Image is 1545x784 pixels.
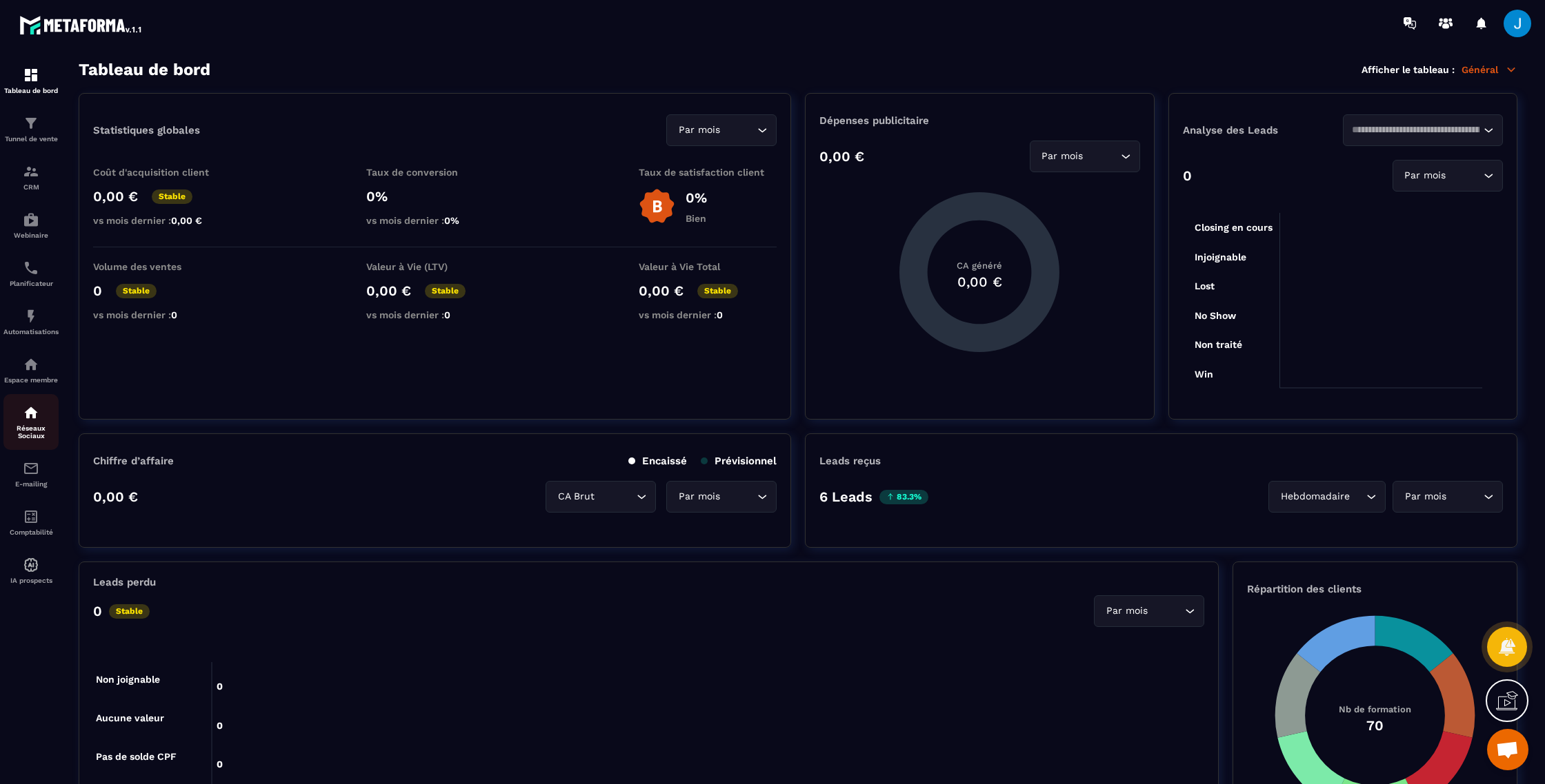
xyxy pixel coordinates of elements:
p: Comptabilité [3,528,59,536]
p: Prévisionnel [701,455,777,467]
img: automations [23,308,39,324]
p: 83.3% [879,490,928,504]
span: 0,00 € [171,215,202,226]
p: Leads perdu [93,576,156,588]
p: Stable [116,284,157,298]
span: 0 [717,309,723,320]
p: Taux de conversion [366,167,504,178]
img: accountant [23,508,39,525]
p: Volume des ventes [93,261,231,272]
div: Search for option [666,114,777,146]
p: Stable [152,189,192,204]
span: Par mois [1103,604,1150,619]
a: formationformationTableau de bord [3,56,59,105]
div: Search for option [1268,481,1386,513]
a: emailemailE-mailing [3,450,59,498]
h3: Tableau de bord [79,60,210,79]
p: IA prospects [3,577,59,584]
span: CA Brut [555,489,597,504]
p: Valeur à Vie (LTV) [366,261,504,272]
div: Search for option [666,481,777,513]
img: formation [23,115,39,132]
p: 0% [366,188,504,205]
a: social-networksocial-networkRéseaux Sociaux [3,394,59,450]
img: email [23,460,39,477]
p: vs mois dernier : [366,215,504,226]
div: Search for option [546,481,656,513]
div: Search for option [1343,114,1503,146]
img: b-badge-o.b3b20ee6.svg [639,188,675,225]
span: Par mois [1402,489,1449,504]
p: Réseaux Sociaux [3,424,59,440]
tspan: Win [1194,369,1213,380]
p: 0 [93,603,102,619]
a: Ouvrir le chat [1487,729,1528,770]
a: schedulerschedulerPlanificateur [3,249,59,298]
p: Valeur à Vie Total [639,261,777,272]
img: automations [23,356,39,373]
a: formationformationCRM [3,153,59,201]
input: Search for option [1352,123,1480,138]
input: Search for option [723,489,754,504]
input: Search for option [1150,604,1182,619]
a: formationformationTunnel de vente [3,105,59,153]
p: 0,00 € [366,282,411,299]
p: Stable [109,604,150,619]
span: 0 [171,309,177,320]
a: automationsautomationsEspace membre [3,346,59,394]
p: 0,00 € [93,488,138,505]
span: Par mois [675,123,723,138]
tspan: Pas de solde CPF [96,751,177,762]
div: Search for option [1393,160,1503,192]
input: Search for option [1449,489,1480,504]
p: vs mois dernier : [366,309,504,320]
p: Leads reçus [819,455,881,467]
a: automationsautomationsWebinaire [3,201,59,249]
p: E-mailing [3,480,59,488]
img: formation [23,163,39,180]
a: automationsautomationsAutomatisations [3,298,59,346]
p: Bien [686,213,707,224]
span: Hebdomadaire [1277,489,1353,504]
input: Search for option [1086,149,1117,164]
div: Search for option [1094,595,1204,627]
tspan: No Show [1194,310,1236,321]
img: automations [23,212,39,228]
input: Search for option [1449,168,1480,183]
p: 0 [1183,167,1192,184]
p: vs mois dernier : [93,215,231,226]
p: Tunnel de vente [3,135,59,143]
span: Par mois [1039,149,1086,164]
p: Analyse des Leads [1183,124,1343,136]
tspan: Non joignable [96,674,160,685]
img: social-network [23,404,39,421]
input: Search for option [597,489,633,504]
p: 0% [686,189,707,206]
img: automations [23,557,39,573]
input: Search for option [1353,489,1363,504]
tspan: Lost [1194,280,1214,291]
p: Statistiques globales [93,124,200,136]
p: Coût d'acquisition client [93,167,231,178]
img: scheduler [23,260,39,276]
p: vs mois dernier : [639,309,777,320]
span: 0 [444,309,450,320]
p: Chiffre d’affaire [93,455,174,467]
p: Afficher le tableau : [1362,64,1455,75]
p: Planificateur [3,280,59,287]
input: Search for option [723,123,754,138]
tspan: Injoignable [1194,251,1246,263]
tspan: Non traité [1194,339,1242,350]
p: Espace membre [3,376,59,384]
img: formation [23,67,39,83]
tspan: Aucune valeur [96,712,164,723]
p: Taux de satisfaction client [639,167,777,178]
a: accountantaccountantComptabilité [3,498,59,546]
p: Stable [425,284,466,298]
span: 0% [444,215,459,226]
p: Automatisations [3,328,59,336]
p: Tableau de bord [3,87,59,94]
p: Stable [697,284,738,298]
tspan: Closing en cours [1194,222,1272,234]
p: Webinaire [3,231,59,239]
